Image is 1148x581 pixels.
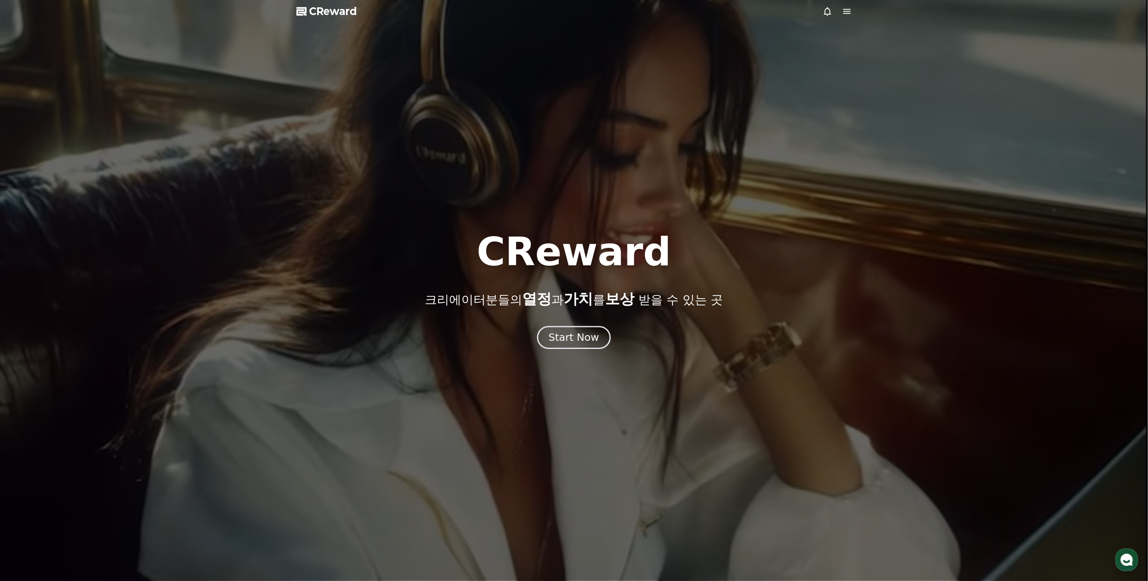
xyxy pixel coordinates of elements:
[605,290,634,307] span: 보상
[2,257,54,278] a: 홈
[74,270,84,276] span: 대화
[477,232,671,271] h1: CReward
[549,331,599,344] div: Start Now
[564,290,593,307] span: 가치
[522,290,551,307] span: 열정
[309,5,357,18] span: CReward
[105,257,156,278] a: 설정
[539,335,609,342] a: Start Now
[296,5,357,18] a: CReward
[26,269,30,276] span: 홈
[425,291,723,307] p: 크리에이터분들의 과 를 받을 수 있는 곳
[537,326,611,349] button: Start Now
[125,269,135,276] span: 설정
[54,257,105,278] a: 대화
